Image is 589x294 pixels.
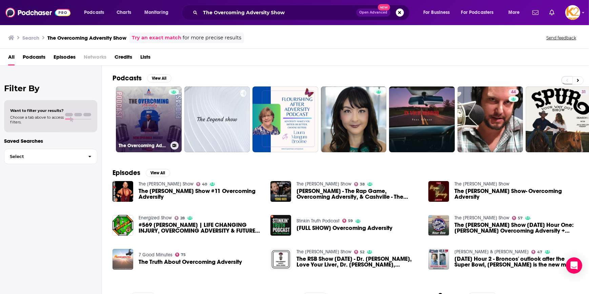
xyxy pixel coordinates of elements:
[144,8,168,17] span: Monitoring
[342,219,353,223] a: 59
[360,183,365,186] span: 38
[360,251,364,254] span: 52
[454,188,578,200] a: The Ryan Young Show- Overcoming Adversity
[140,52,150,65] a: Lists
[512,216,523,220] a: 57
[537,251,542,254] span: 47
[428,215,449,236] img: The Buck Reising Show 1-20-22 Hour One: Derrick Henry Overcoming Adversity + Buck's Track Suit
[511,89,516,96] span: 44
[113,74,142,82] h2: Podcasts
[113,169,170,177] a: EpisodesView All
[54,52,76,65] a: Episodes
[188,5,416,20] div: Search podcasts, credits, & more...
[115,52,132,65] a: Credits
[4,83,97,93] h2: Filter By
[270,249,291,270] img: The RSB Show 2-14-23 - Dr. Andrew Kaufman, Love Your Liver, Dr. Angela Bennett, Overcoming Adversity
[454,188,578,200] span: The [PERSON_NAME] Show- Overcoming Adversity
[117,8,131,17] span: Charts
[139,188,262,200] span: The [PERSON_NAME] Show #11 Overcoming Adversity
[454,222,578,234] a: The Buck Reising Show 1-20-22 Hour One: Derrick Henry Overcoming Adversity + Buck's Track Suit
[119,143,168,149] h3: The Overcoming Adversity Show
[419,7,459,18] button: open menu
[504,7,528,18] button: open menu
[565,5,580,20] img: User Profile
[518,217,523,220] span: 57
[297,188,420,200] span: [PERSON_NAME] - The Rap Game, Overcoming Adversity, & Cashville - The [PERSON_NAME] Show Ep. 18
[359,11,387,14] span: Open Advanced
[180,217,185,220] span: 28
[132,34,181,42] a: Try an exact match
[297,249,351,255] a: The Robert Scott Bell Show
[297,218,340,224] a: Stinkin Truth Podcast
[297,256,420,268] a: The RSB Show 2-14-23 - Dr. Andrew Kaufman, Love Your Liver, Dr. Angela Bennett, Overcoming Adversity
[139,222,262,234] span: #569 [PERSON_NAME] | LIFE CHANGING INJURY, OVERCOMING ADVERSITY & FUTURE PLANS | THE ENERGIZED SHOW
[84,8,104,17] span: Podcasts
[508,8,520,17] span: More
[4,154,83,159] span: Select
[23,52,45,65] a: Podcasts
[4,138,97,144] p: Saved Searches
[175,253,186,257] a: 75
[116,86,182,152] a: The Overcoming Adversity Show
[454,215,509,221] a: The Buck Reising Show
[428,249,449,270] img: 2/10/25 Hour 2 - Broncos' outlook after the Super Bowl, Jalen Hurts is the new model of overcomin...
[428,181,449,202] img: The Ryan Young Show- Overcoming Adversity
[270,215,291,236] img: [FULL SHOW] Overcoming Adversity
[423,8,450,17] span: For Business
[530,7,541,18] a: Show notifications dropdown
[297,256,420,268] span: The RSB Show [DATE] - Dr. [PERSON_NAME], Love Your Liver, Dr. [PERSON_NAME], Overcoming Adversity
[565,5,580,20] span: Logged in as K2Krupp
[4,149,97,164] button: Select
[113,181,133,202] img: The Ryback Show #11 Overcoming Adversity
[378,4,390,11] span: New
[454,256,578,268] a: 2/10/25 Hour 2 - Broncos' outlook after the Super Bowl, Jalen Hurts is the new model of overcomin...
[84,52,106,65] span: Networks
[139,188,262,200] a: The Ryback Show #11 Overcoming Adversity
[566,257,582,274] div: Open Intercom Messenger
[547,7,557,18] a: Show notifications dropdown
[113,249,133,270] a: The Truth About Overcoming Adversity
[196,182,207,186] a: 40
[565,5,580,20] button: Show profile menu
[5,6,70,19] a: Podchaser - Follow, Share and Rate Podcasts
[544,35,578,41] button: Send feedback
[139,259,242,265] a: The Truth About Overcoming Adversity
[8,52,15,65] span: All
[356,8,390,17] button: Open AdvancedNew
[113,215,133,236] img: #569 RYAN CURTIS | LIFE CHANGING INJURY, OVERCOMING ADVERSITY & FUTURE PLANS | THE ENERGIZED SHOW
[22,35,39,41] h3: Search
[270,181,291,202] img: Young Buck - The Rap Game, Overcoming Adversity, & Cashville - The Ed Clay Show Ep. 18
[454,256,578,268] span: [DATE] Hour 2 - Broncos' outlook after the Super Bowl, [PERSON_NAME] is the new model of overcomi...
[10,115,64,124] span: Choose a tab above to access filters.
[461,8,494,17] span: For Podcasters
[139,252,172,258] a: 7 Good Minutes
[139,215,172,221] a: Energized Show
[458,86,523,152] a: 44
[509,89,519,95] a: 44
[354,250,365,254] a: 52
[454,222,578,234] span: The [PERSON_NAME] Show [DATE] Hour One: [PERSON_NAME] Overcoming Adversity + [PERSON_NAME] Track ...
[79,7,113,18] button: open menu
[112,7,135,18] a: Charts
[47,35,126,41] h3: The Overcoming Adversity Show
[297,188,420,200] a: Young Buck - The Rap Game, Overcoming Adversity, & Cashville - The Ed Clay Show Ep. 18
[146,169,170,177] button: View All
[454,181,509,187] a: The Ryan Young Show
[147,74,171,82] button: View All
[113,74,171,82] a: PodcastsView All
[582,89,586,96] span: 31
[139,222,262,234] a: #569 RYAN CURTIS | LIFE CHANGING INJURY, OVERCOMING ADVERSITY & FUTURE PLANS | THE ENERGIZED SHOW
[297,225,392,231] a: [FULL SHOW] Overcoming Adversity
[113,169,140,177] h2: Episodes
[454,249,529,255] a: Kreckman & Lindahl
[200,7,356,18] input: Search podcasts, credits, & more...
